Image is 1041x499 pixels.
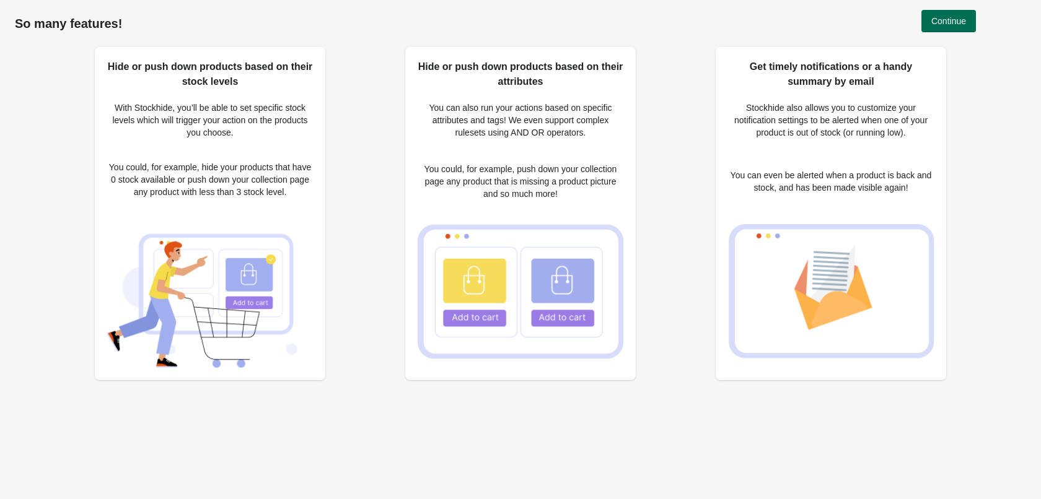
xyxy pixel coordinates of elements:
h2: Get timely notifications or a handy summary by email [728,59,934,89]
p: Stockhide also allows you to customize your notification settings to be alerted when one of your ... [728,102,934,139]
h1: So many features! [15,16,1026,31]
img: Hide or push down products based on their stock levels [107,220,313,368]
img: Get timely notifications or a handy summary by email [728,224,934,358]
span: Continue [931,16,966,26]
p: You can also run your actions based on specific attributes and tags! We even support complex rule... [418,102,623,139]
p: With Stockhide, you’ll be able to set specific stock levels which will trigger your action on the... [107,102,313,139]
p: You can even be alerted when a product is back and stock, and has been made visible again! [728,169,934,194]
h2: Hide or push down products based on their attributes [418,59,623,89]
img: Hide or push down products based on their attributes [418,224,623,358]
p: You could, for example, hide your products that have 0 stock available or push down your collecti... [107,161,313,198]
p: You could, for example, push down your collection page any product that is missing a product pict... [418,163,623,200]
button: Continue [921,10,976,32]
h2: Hide or push down products based on their stock levels [107,59,313,89]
